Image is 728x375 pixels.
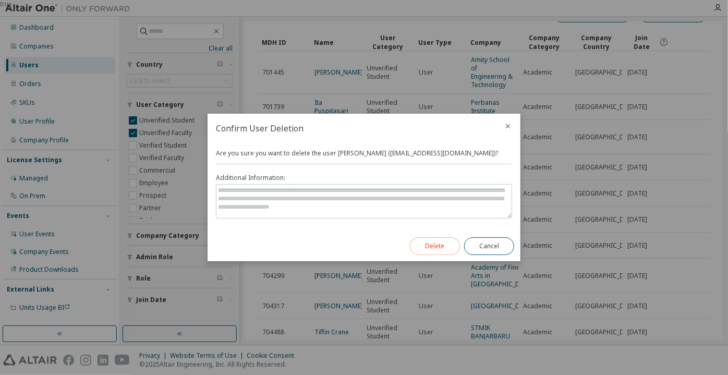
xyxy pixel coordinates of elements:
[410,237,460,255] button: Delete
[208,114,495,143] h2: Confirm User Deletion
[504,122,512,130] button: close
[464,237,514,255] button: Cancel
[216,149,512,219] div: Are you sure you want to delete the user [PERSON_NAME] ([EMAIL_ADDRESS][DOMAIN_NAME])?
[216,174,512,182] label: Additional Information:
